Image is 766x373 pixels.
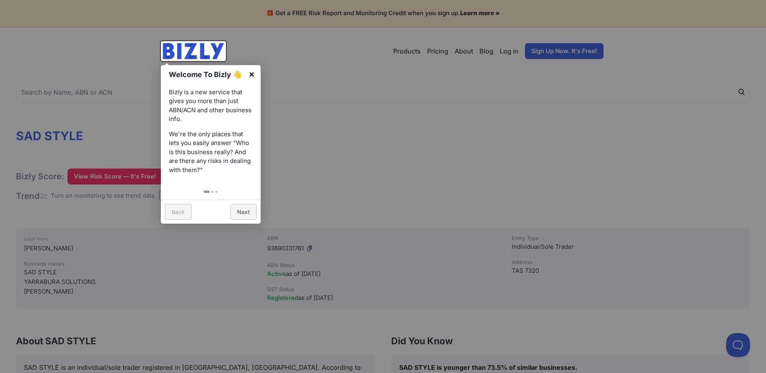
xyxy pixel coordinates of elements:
[243,65,261,83] a: ×
[230,204,257,220] a: Next
[169,69,244,80] h1: Welcome To Bizly 👋
[165,204,192,220] a: Back
[169,88,253,124] p: Bizly is a new service that gives you more than just ABN/ACN and other business info.
[169,130,253,175] p: We're the only places that lets you easily answer “Who is this business really? And are there any...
